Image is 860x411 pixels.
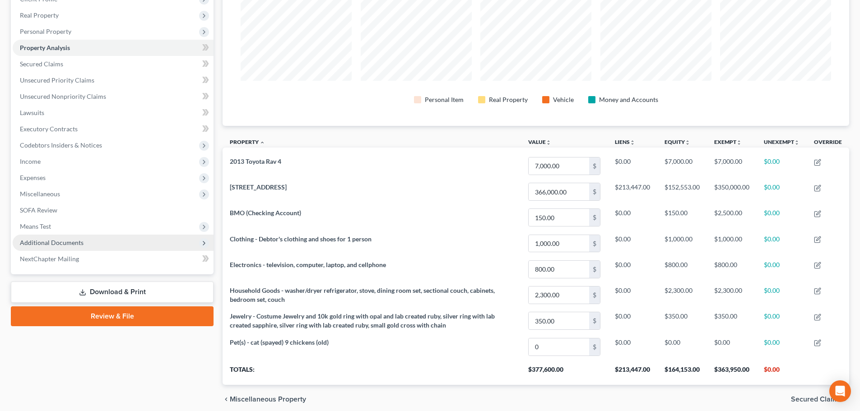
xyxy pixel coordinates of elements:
[230,312,495,329] span: Jewelry - Costume Jewelry and 10k gold ring with opal and lab created ruby, silver ring with lab ...
[608,360,657,385] th: $213,447.00
[608,308,657,334] td: $0.00
[230,209,301,217] span: BMO (Checking Account)
[20,76,94,84] span: Unsecured Priority Claims
[608,256,657,282] td: $0.00
[20,109,44,116] span: Lawsuits
[707,153,757,179] td: $7,000.00
[757,179,807,205] td: $0.00
[608,179,657,205] td: $213,447.00
[589,312,600,329] div: $
[20,255,79,263] span: NextChapter Mailing
[20,92,106,100] span: Unsecured Nonpriority Claims
[20,44,70,51] span: Property Analysis
[529,209,589,226] input: 0.00
[630,140,635,145] i: unfold_more
[657,334,707,360] td: $0.00
[657,205,707,231] td: $150.00
[657,256,707,282] td: $800.00
[11,306,214,326] a: Review & File
[20,60,63,68] span: Secured Claims
[707,282,757,308] td: $2,300.00
[13,202,214,218] a: SOFA Review
[707,205,757,231] td: $2,500.00
[829,380,851,402] div: Open Intercom Messenger
[230,338,329,346] span: Pet(s) - cat (spayed) 9 chickens (old)
[608,282,657,308] td: $0.00
[230,286,495,303] span: Household Goods - washer/dryer refrigerator, stove, dining room set, sectional couch, cabinets, b...
[20,11,59,19] span: Real Property
[20,222,51,230] span: Means Test
[707,256,757,282] td: $800.00
[20,125,78,133] span: Executory Contracts
[529,157,589,175] input: 0.00
[13,40,214,56] a: Property Analysis
[657,153,707,179] td: $7,000.00
[20,28,71,35] span: Personal Property
[807,133,849,153] th: Override
[657,282,707,308] td: $2,300.00
[707,231,757,256] td: $1,000.00
[529,183,589,200] input: 0.00
[608,334,657,360] td: $0.00
[529,286,589,304] input: 0.00
[13,88,214,105] a: Unsecured Nonpriority Claims
[230,157,281,165] span: 2013 Toyota Rav 4
[11,282,214,303] a: Download & Print
[20,174,46,181] span: Expenses
[529,235,589,252] input: 0.00
[529,261,589,278] input: 0.00
[657,308,707,334] td: $350.00
[657,179,707,205] td: $152,553.00
[589,261,600,278] div: $
[757,231,807,256] td: $0.00
[223,360,521,385] th: Totals:
[553,95,574,104] div: Vehicle
[13,251,214,267] a: NextChapter Mailing
[589,286,600,304] div: $
[757,256,807,282] td: $0.00
[529,338,589,356] input: 0.00
[260,140,265,145] i: expand_less
[20,239,84,246] span: Additional Documents
[223,396,230,403] i: chevron_left
[489,95,528,104] div: Real Property
[764,139,800,145] a: Unexemptunfold_more
[529,312,589,329] input: 0.00
[230,261,386,268] span: Electronics - television, computer, laptop, and cellphone
[20,141,102,149] span: Codebtors Insiders & Notices
[657,360,707,385] th: $164,153.00
[230,235,372,243] span: Clothing - Debtor's clothing and shoes for 1 person
[757,282,807,308] td: $0.00
[20,190,60,198] span: Miscellaneous
[589,235,600,252] div: $
[685,140,690,145] i: unfold_more
[665,139,690,145] a: Equityunfold_more
[707,179,757,205] td: $350,000.00
[589,209,600,226] div: $
[223,396,306,403] button: chevron_left Miscellaneous Property
[657,231,707,256] td: $1,000.00
[791,396,849,403] button: Secured Claims chevron_right
[230,396,306,403] span: Miscellaneous Property
[791,396,842,403] span: Secured Claims
[757,308,807,334] td: $0.00
[608,231,657,256] td: $0.00
[230,139,265,145] a: Property expand_less
[599,95,658,104] div: Money and Accounts
[714,139,742,145] a: Exemptunfold_more
[757,205,807,231] td: $0.00
[528,139,551,145] a: Valueunfold_more
[589,183,600,200] div: $
[20,157,41,165] span: Income
[13,105,214,121] a: Lawsuits
[794,140,800,145] i: unfold_more
[589,157,600,175] div: $
[608,153,657,179] td: $0.00
[707,360,757,385] th: $363,950.00
[546,140,551,145] i: unfold_more
[707,308,757,334] td: $350.00
[13,121,214,137] a: Executory Contracts
[757,334,807,360] td: $0.00
[615,139,635,145] a: Liensunfold_more
[230,183,287,191] span: [STREET_ADDRESS]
